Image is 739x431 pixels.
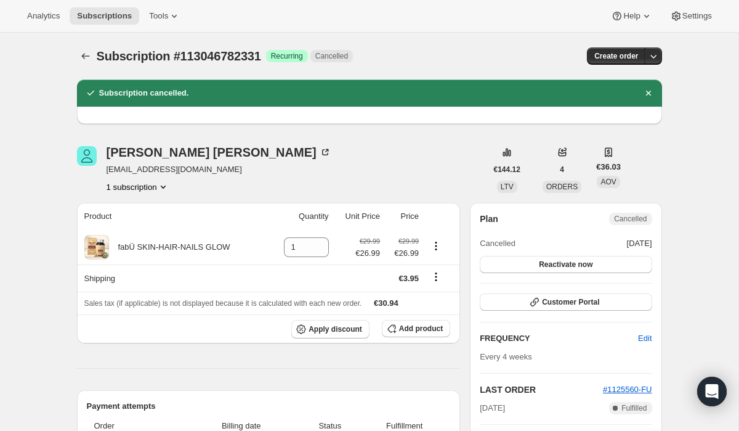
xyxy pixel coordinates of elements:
[87,400,451,413] h2: Payment attempts
[682,11,712,21] span: Settings
[360,237,380,245] small: €29.99
[355,247,380,260] span: €26.99
[271,51,303,61] span: Recurring
[604,7,660,25] button: Help
[603,384,652,396] button: #1125560-FU
[149,11,168,21] span: Tools
[480,237,515,250] span: Cancelled
[501,183,514,191] span: LTV
[697,377,727,406] div: Open Intercom Messenger
[594,51,638,61] span: Create order
[480,352,532,361] span: Every 4 weeks
[70,7,139,25] button: Subscriptions
[631,329,659,348] button: Edit
[84,299,362,308] span: Sales tax (if applicable) is not displayed because it is calculated with each new order.
[480,402,505,414] span: [DATE]
[387,247,419,260] span: €26.99
[384,203,422,230] th: Price
[627,237,652,250] span: [DATE]
[480,384,603,396] h2: LAST ORDER
[333,203,384,230] th: Unit Price
[596,161,621,173] span: €36.03
[542,297,599,307] span: Customer Portal
[398,237,419,245] small: €29.99
[614,214,647,224] span: Cancelled
[97,49,261,63] span: Subscription #113046782331
[552,161,571,178] button: 4
[107,181,169,193] button: Product actions
[621,403,647,413] span: Fulfilled
[77,47,94,65] button: Subscriptions
[99,87,189,99] h2: Subscription cancelled.
[77,265,269,292] th: Shipping
[399,324,443,334] span: Add product
[77,203,269,230] th: Product
[663,7,719,25] button: Settings
[269,203,333,230] th: Quantity
[587,47,645,65] button: Create order
[84,235,109,260] img: product img
[291,320,369,339] button: Apply discount
[382,320,450,337] button: Add product
[638,332,652,345] span: Edit
[20,7,67,25] button: Analytics
[480,213,498,225] h2: Plan
[77,146,97,166] span: Coletta Sweetman
[142,7,188,25] button: Tools
[600,178,616,186] span: AOV
[623,11,640,21] span: Help
[109,241,230,253] div: fabÜ SKIN-HAIR-NAILS GLOW
[480,293,652,311] button: Customer Portal
[426,270,446,284] button: Shipping actions
[640,84,657,102] button: Dismiss notification
[539,260,592,269] span: Reactivate now
[426,239,446,253] button: Product actions
[480,256,652,273] button: Reactivate now
[27,11,60,21] span: Analytics
[603,385,652,394] a: #1125560-FU
[487,161,528,178] button: €144.12
[399,274,419,283] span: €3.95
[546,183,578,191] span: ORDERS
[309,324,362,334] span: Apply discount
[494,165,520,174] span: €144.12
[107,146,331,158] div: [PERSON_NAME] [PERSON_NAME]
[315,51,348,61] span: Cancelled
[560,165,564,174] span: 4
[480,332,638,345] h2: FREQUENCY
[107,163,331,176] span: [EMAIL_ADDRESS][DOMAIN_NAME]
[374,298,398,308] span: €30.94
[77,11,132,21] span: Subscriptions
